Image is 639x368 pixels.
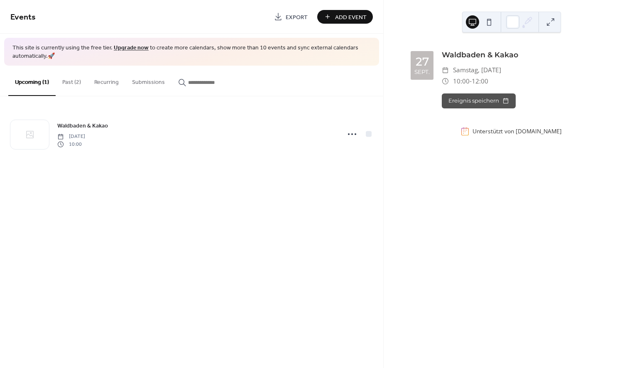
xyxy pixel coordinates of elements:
button: Recurring [88,66,125,95]
a: Upgrade now [114,42,149,54]
span: Add Event [335,13,367,22]
div: 27 [416,56,429,68]
div: Unterstützt von [473,127,562,135]
span: 10:00 [57,140,85,148]
a: Export [268,10,314,24]
span: Export [286,13,308,22]
span: Events [10,9,36,25]
span: 10:00 [453,76,470,87]
div: ​ [442,76,449,87]
div: Sept. [414,69,430,75]
button: Add Event [317,10,373,24]
span: Waldbaden & Kakao [57,122,108,130]
span: [DATE] [57,133,85,140]
div: Waldbaden & Kakao [442,49,612,60]
div: ​ [442,65,449,76]
button: Ereignis speichern [442,93,516,108]
button: Past (2) [56,66,88,95]
a: [DOMAIN_NAME] [516,127,562,135]
span: Samstag, [DATE] [453,65,501,76]
span: 12:00 [472,76,488,87]
button: Upcoming (1) [8,66,56,96]
span: This site is currently using the free tier. to create more calendars, show more than 10 events an... [12,44,371,60]
a: Waldbaden & Kakao [57,121,108,130]
button: Submissions [125,66,171,95]
span: - [470,76,472,87]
